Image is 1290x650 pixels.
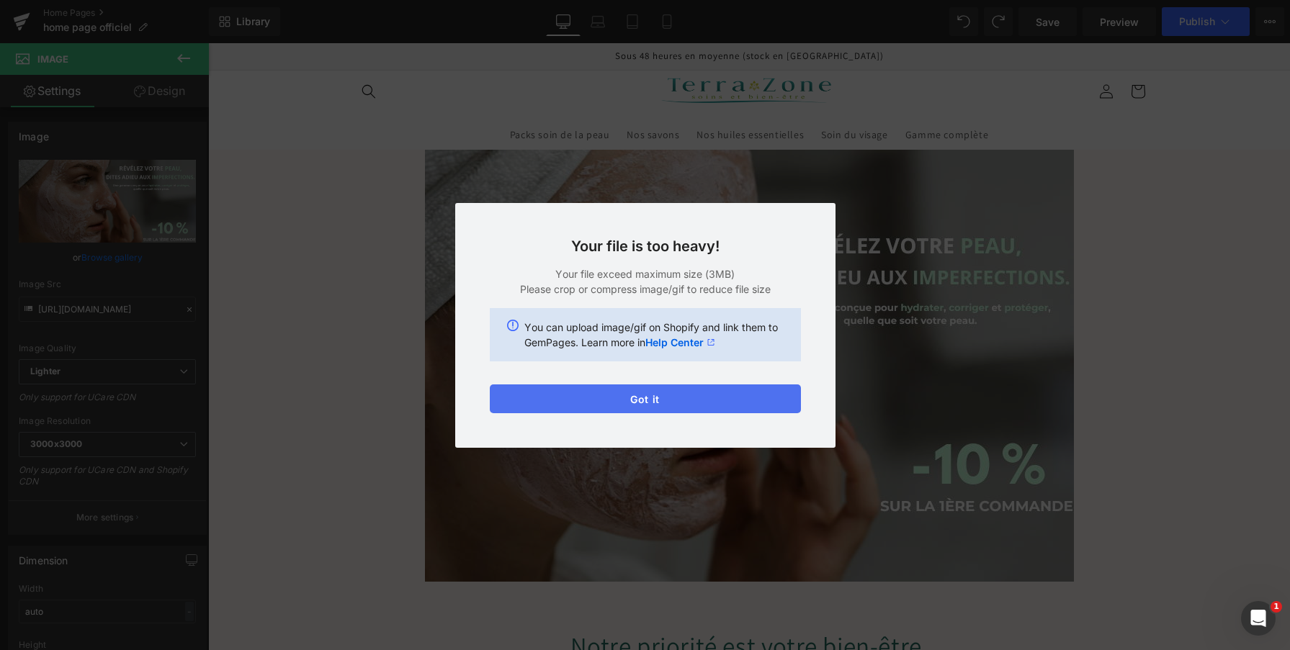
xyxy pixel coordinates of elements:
iframe: Intercom live chat [1241,601,1276,636]
p: Your file exceed maximum size (3MB) [490,266,801,281]
span: 1 [1271,601,1282,613]
h3: Your file is too heavy! [490,238,801,255]
button: Got it [490,384,801,413]
a: Help Center [645,335,715,350]
p: You can upload image/gif on Shopify and link them to GemPages. Learn more in [524,320,784,350]
p: Please crop or compress image/gif to reduce file size [490,281,801,297]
